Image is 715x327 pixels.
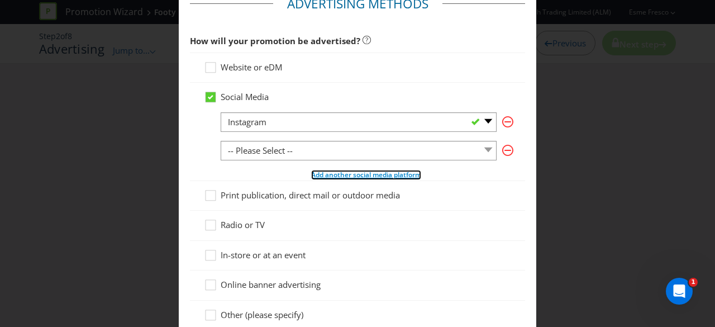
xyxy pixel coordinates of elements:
[666,278,693,305] iframe: Intercom live chat
[190,35,360,46] span: How will your promotion be advertised?
[689,278,698,287] span: 1
[221,61,282,73] span: Website or eDM
[221,249,306,260] span: In-store or at an event
[221,91,269,102] span: Social Media
[221,279,321,290] span: Online banner advertising
[221,189,400,201] span: Print publication, direct mail or outdoor media
[311,169,422,181] button: Add another social media platform
[311,170,421,179] span: Add another social media platform
[221,309,303,320] span: Other (please specify)
[221,219,265,230] span: Radio or TV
